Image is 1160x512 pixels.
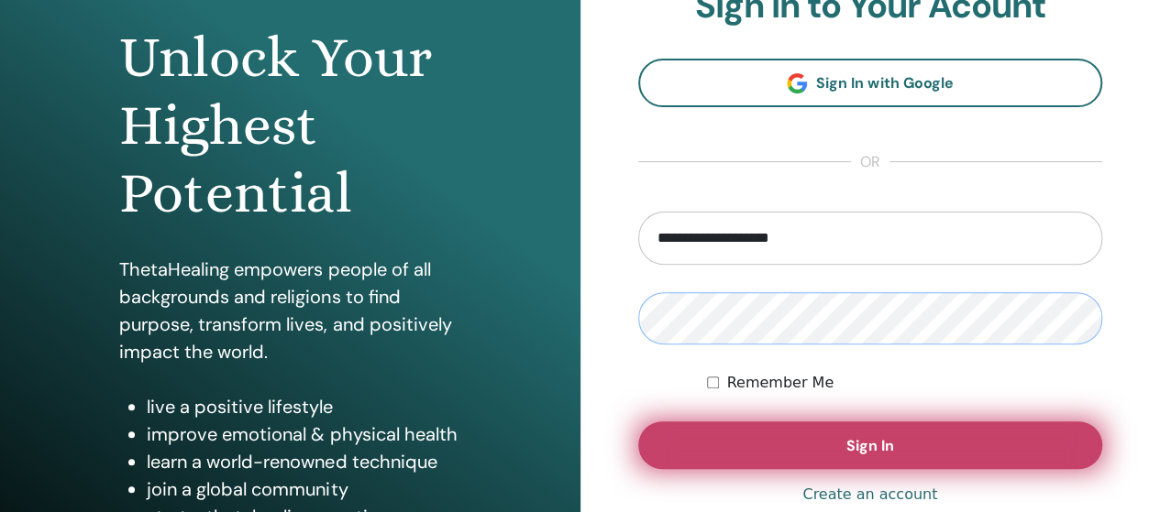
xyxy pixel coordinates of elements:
a: Create an account [802,484,937,506]
button: Sign In [638,421,1103,469]
span: Sign In with Google [816,73,953,93]
span: Sign In [846,436,894,455]
li: live a positive lifestyle [147,393,460,420]
li: join a global community [147,475,460,503]
div: Keep me authenticated indefinitely or until I manually logout [707,372,1102,394]
label: Remember Me [726,372,834,394]
a: Sign In with Google [638,59,1103,107]
span: or [851,151,889,173]
p: ThetaHealing empowers people of all backgrounds and religions to find purpose, transform lives, a... [119,256,460,365]
li: improve emotional & physical health [147,420,460,448]
h1: Unlock Your Highest Potential [119,24,460,228]
li: learn a world-renowned technique [147,448,460,475]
